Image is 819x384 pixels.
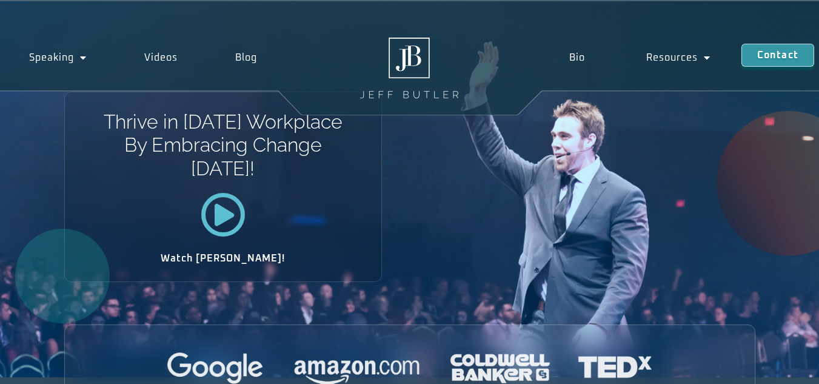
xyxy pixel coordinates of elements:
a: Videos [115,44,206,72]
a: Bio [539,44,616,72]
h2: Watch [PERSON_NAME]! [107,254,339,263]
span: Contact [757,50,798,60]
a: Contact [741,44,814,67]
a: Resources [616,44,741,72]
a: Blog [207,44,286,72]
nav: Menu [539,44,741,72]
h1: Thrive in [DATE] Workplace By Embracing Change [DATE]! [102,110,343,180]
